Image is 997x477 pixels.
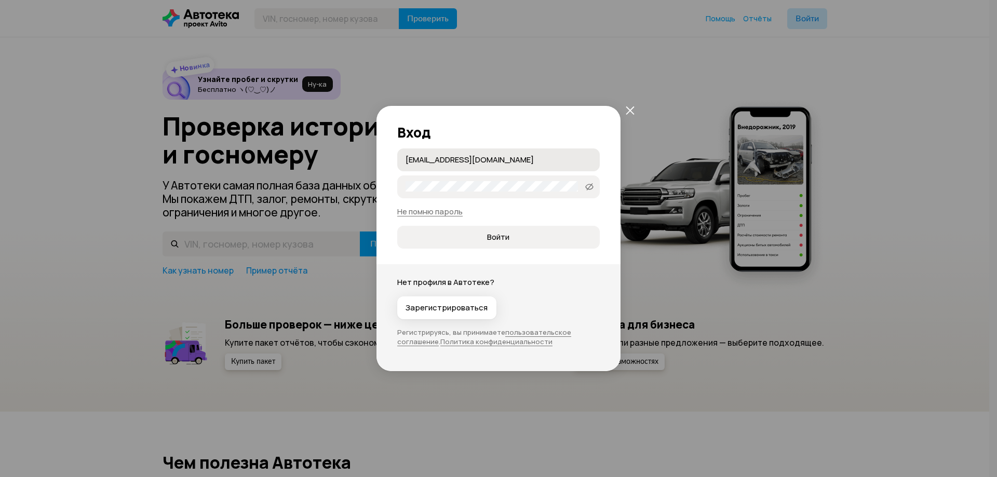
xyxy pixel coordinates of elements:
a: Не помню пароль [397,206,463,217]
input: Почта [406,154,595,165]
p: Нет профиля в Автотеке? [397,277,600,288]
h2: Вход [397,125,600,140]
span: Зарегистрироваться [406,303,488,313]
button: закрыть [621,101,639,119]
a: пользовательское соглашение [397,328,571,346]
button: Войти [397,226,600,249]
span: Войти [487,232,509,242]
a: Политика конфиденциальности [440,337,553,346]
p: Регистрируясь, вы принимаете . [397,328,600,346]
button: Зарегистрироваться [397,296,496,319]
